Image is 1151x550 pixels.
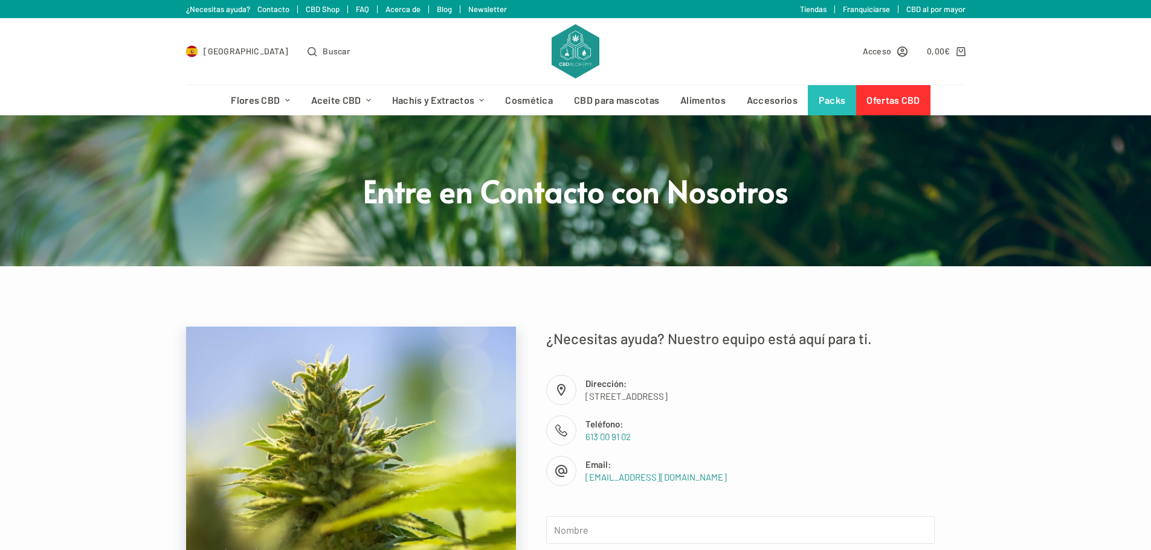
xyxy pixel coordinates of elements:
a: CBD para mascotas [564,85,670,115]
h1: Entre en Contacto con Nosotros [349,176,802,206]
nav: Menú de cabecera [221,85,930,115]
a: Franquiciarse [843,4,890,14]
a: Flores CBD [221,85,300,115]
span: [STREET_ADDRESS] [585,390,935,403]
span: Email: [585,458,935,471]
a: Packs [808,85,856,115]
span: [GEOGRAPHIC_DATA] [204,44,288,58]
a: Aceite CBD [300,85,381,115]
a: FAQ [356,4,369,14]
span: Buscar [323,44,350,58]
a: Alimentos [670,85,737,115]
a: CBD Shop [306,4,340,14]
bdi: 0,00 [927,46,950,56]
a: [EMAIL_ADDRESS][DOMAIN_NAME] [585,472,727,482]
a: Acerca de [385,4,421,14]
img: CBD Alchemy [552,24,599,78]
a: Hachís y Extractos [381,85,495,115]
span: € [944,46,950,56]
input: Nombre [546,516,935,544]
a: Ofertas CBD [856,85,930,115]
a: Tiendas [800,4,827,14]
a: ¿Necesitas ayuda? Contacto [186,4,289,14]
img: ES Flag [186,45,198,57]
a: Blog [437,4,452,14]
span: Dirección: [585,377,935,390]
a: Accesorios [736,85,808,115]
a: 613 00 91 02 [585,431,631,442]
a: Select Country [186,44,289,58]
a: Carro de compra [927,44,965,58]
a: Acceso [863,44,908,58]
p: ¿Necesitas ayuda? Nuestro equipo está aquí para ti. [546,327,935,351]
a: Cosmética [495,85,564,115]
button: Abrir formulario de búsqueda [308,44,350,58]
span: Teléfono: [585,418,935,430]
a: CBD al por mayor [906,4,966,14]
a: Newsletter [468,4,507,14]
span: Acceso [863,44,892,58]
